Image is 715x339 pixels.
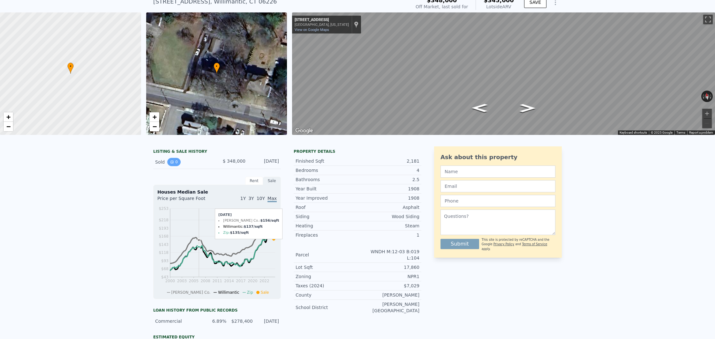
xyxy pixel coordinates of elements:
[157,195,217,205] div: Price per Square Foot
[257,196,265,201] span: 10Y
[357,195,419,201] div: 1908
[294,149,421,154] div: Property details
[296,283,357,289] div: Taxes (2024)
[261,290,269,295] span: Sale
[248,196,254,201] span: 3Y
[296,223,357,229] div: Heating
[161,259,169,263] tspan: $93
[296,292,357,298] div: County
[295,23,349,27] div: [GEOGRAPHIC_DATA], [US_STATE]
[159,234,169,239] tspan: $168
[230,318,252,324] div: $278,400
[651,131,673,134] span: © 2025 Google
[67,63,74,69] span: •
[357,213,419,220] div: Wood Siding
[223,158,245,164] span: $ 348,000
[522,242,547,246] a: Terms of Service
[620,130,647,135] button: Keyboard shortcuts
[4,122,13,131] a: Zoom out
[676,131,685,134] a: Terms
[150,112,159,122] a: Zoom in
[357,176,419,183] div: 2.5
[224,279,234,283] tspan: 2014
[440,166,555,178] input: Name
[263,177,281,185] div: Sale
[357,167,419,173] div: 4
[357,158,419,164] div: 2,181
[296,232,357,238] div: Fireplaces
[292,12,715,135] div: Street View
[702,109,712,118] button: Zoom in
[159,250,169,255] tspan: $118
[6,113,11,121] span: +
[157,189,277,195] div: Houses Median Sale
[214,63,220,74] div: •
[357,301,419,314] div: [PERSON_NAME][GEOGRAPHIC_DATA]
[354,21,358,28] a: Show location on map
[710,91,713,102] button: Rotate clockwise
[357,283,419,289] div: $7,029
[440,153,555,162] div: Ask about this property
[161,275,169,279] tspan: $43
[260,279,269,283] tspan: 2022
[155,158,212,166] div: Sold
[296,195,357,201] div: Year Improved
[357,232,419,238] div: 1
[153,149,281,155] div: LISTING & SALE HISTORY
[296,213,357,220] div: Siding
[295,18,349,23] div: [STREET_ADDRESS]
[513,102,542,114] path: Go East, Prospect St
[4,112,13,122] a: Zoom in
[267,196,277,202] span: Max
[152,122,156,130] span: −
[357,223,419,229] div: Steam
[214,63,220,69] span: •
[296,158,357,164] div: Finished Sqft
[294,127,315,135] img: Google
[152,113,156,121] span: +
[153,308,281,313] div: Loan history from public records
[200,279,210,283] tspan: 2008
[161,267,169,271] tspan: $68
[440,180,555,192] input: Email
[177,279,187,283] tspan: 2003
[247,290,253,295] span: Zip
[357,204,419,210] div: Asphalt
[6,122,11,130] span: −
[493,242,514,246] a: Privacy Policy
[165,279,175,283] tspan: 2000
[440,195,555,207] input: Phone
[251,158,279,166] div: [DATE]
[704,90,711,102] button: Reset the view
[150,122,159,131] a: Zoom out
[701,91,705,102] button: Rotate counterclockwise
[296,252,357,258] div: Parcel
[296,273,357,280] div: Zoning
[296,186,357,192] div: Year Built
[296,176,357,183] div: Bathrooms
[465,102,494,114] path: Go West, Prospect St
[296,204,357,210] div: Roof
[212,279,222,283] tspan: 2011
[416,4,468,10] div: Off Market, last sold for
[257,318,279,324] div: [DATE]
[292,12,715,135] div: Map
[167,158,181,166] button: View historical data
[171,290,211,295] span: [PERSON_NAME] Co.
[296,167,357,173] div: Bedrooms
[295,28,329,32] a: View on Google Maps
[357,248,419,261] div: WNDH M:12-03 B:019 L:104
[689,131,713,134] a: Report a problem
[159,226,169,231] tspan: $193
[294,127,315,135] a: Open this area in Google Maps (opens a new window)
[482,238,555,251] div: This site is protected by reCAPTCHA and the Google and apply.
[204,318,226,324] div: 6.89%
[357,186,419,192] div: 1908
[702,119,712,128] button: Zoom out
[245,177,263,185] div: Rent
[357,292,419,298] div: [PERSON_NAME]
[703,15,713,24] button: Toggle fullscreen view
[236,279,246,283] tspan: 2017
[296,264,357,270] div: Lot Sqft
[155,318,200,324] div: Commercial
